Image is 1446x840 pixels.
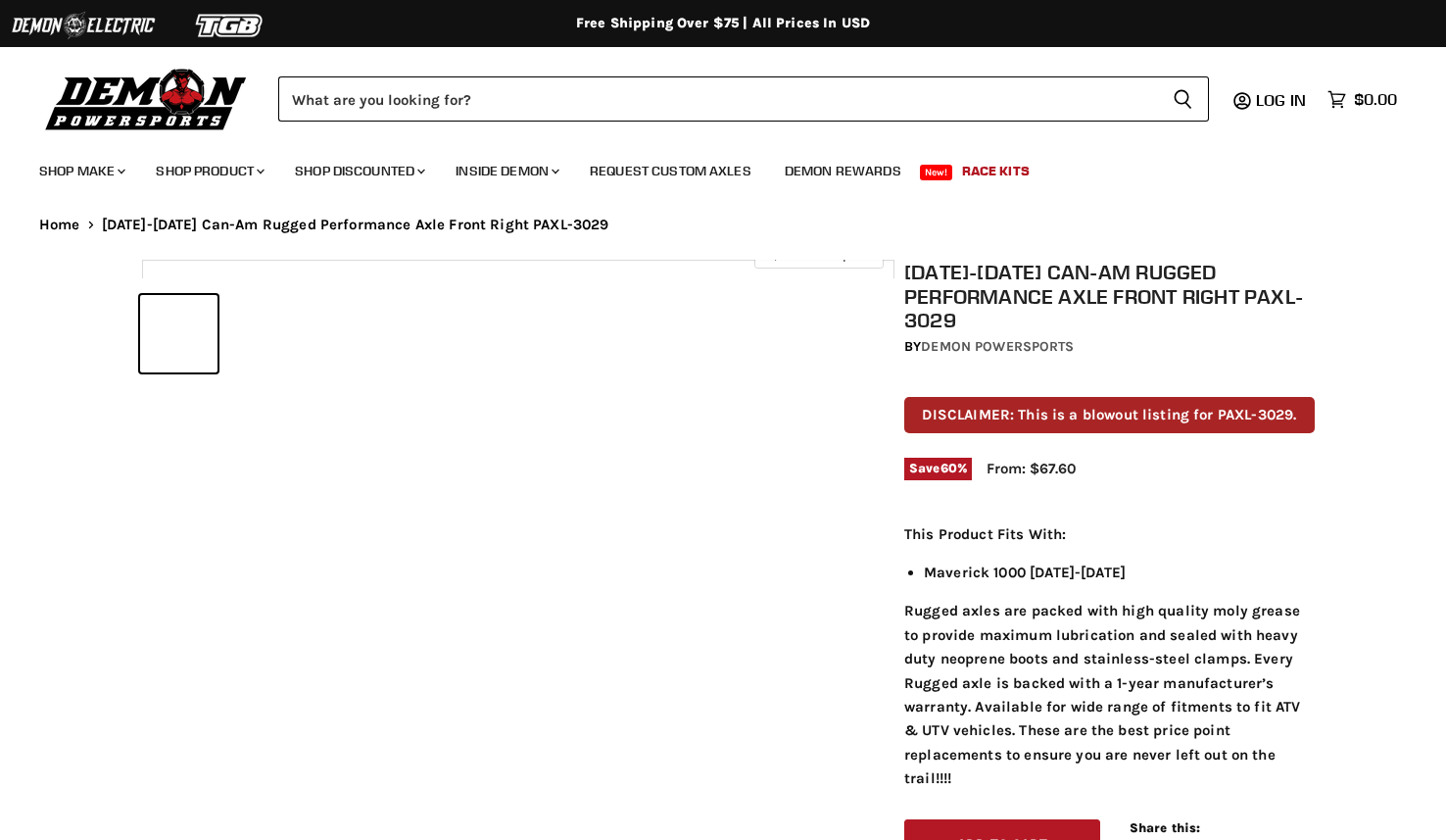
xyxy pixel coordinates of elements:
[1157,76,1209,122] button: Search
[141,151,276,191] a: Shop Product
[904,522,1315,546] p: This Product Fits With:
[140,295,217,372] button: 2016-2018 Can-Am Rugged Performance Axle Front Right PAXL-3029 thumbnail
[764,247,873,262] span: Click to expand
[39,217,80,233] a: Home
[1247,91,1318,109] a: Log in
[575,151,766,191] a: Request Custom Axles
[24,151,137,191] a: Shop Make
[1354,90,1397,109] span: $0.00
[24,143,1392,191] ul: Main menu
[1256,90,1306,110] span: Log in
[924,561,1315,584] li: Maverick 1000 [DATE]-[DATE]
[904,336,1315,358] div: by
[1318,85,1407,114] a: $0.00
[441,151,571,191] a: Inside Demon
[1130,820,1200,835] span: Share this:
[904,458,972,479] span: Save %
[278,76,1209,122] form: Product
[280,151,437,191] a: Shop Discounted
[904,397,1315,433] p: DISCLAIMER: This is a blowout listing for PAXL-3029.
[770,151,916,191] a: Demon Rewards
[947,151,1044,191] a: Race Kits
[920,165,953,180] span: New!
[904,522,1315,791] div: Rugged axles are packed with high quality moly grease to provide maximum lubrication and sealed w...
[39,64,254,133] img: Demon Powersports
[157,7,304,44] img: TGB Logo 2
[904,260,1315,332] h1: [DATE]-[DATE] Can-Am Rugged Performance Axle Front Right PAXL-3029
[940,461,957,475] span: 60
[921,338,1074,355] a: Demon Powersports
[278,76,1157,122] input: Search
[987,460,1076,477] span: From: $67.60
[102,217,609,233] span: [DATE]-[DATE] Can-Am Rugged Performance Axle Front Right PAXL-3029
[10,7,157,44] img: Demon Electric Logo 2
